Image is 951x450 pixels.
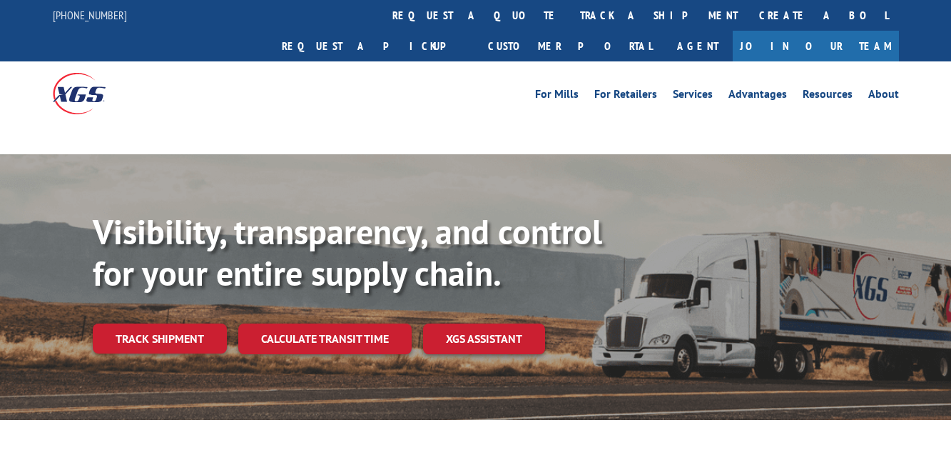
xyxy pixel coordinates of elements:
b: Visibility, transparency, and control for your entire supply chain. [93,209,602,295]
a: XGS ASSISTANT [423,324,545,354]
a: Track shipment [93,324,227,354]
a: Agent [663,31,733,61]
a: For Mills [535,89,579,104]
a: Join Our Team [733,31,899,61]
a: About [868,89,899,104]
a: Customer Portal [477,31,663,61]
a: Services [673,89,713,104]
a: Request a pickup [271,31,477,61]
a: For Retailers [594,89,657,104]
a: [PHONE_NUMBER] [53,8,127,22]
a: Advantages [728,89,787,104]
a: Calculate transit time [238,324,412,354]
a: Resources [803,89,853,104]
